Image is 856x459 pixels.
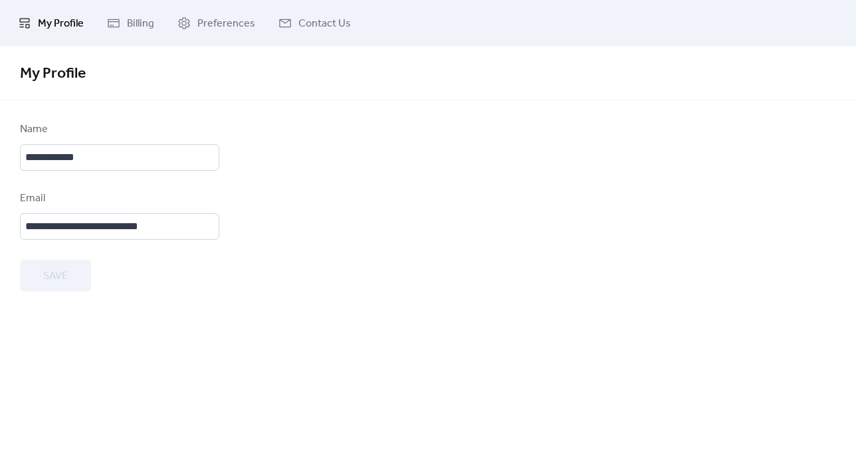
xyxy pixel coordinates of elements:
[8,5,94,41] a: My Profile
[38,16,84,32] span: My Profile
[97,5,164,41] a: Billing
[127,16,154,32] span: Billing
[20,122,217,138] div: Name
[20,59,86,88] span: My Profile
[167,5,265,41] a: Preferences
[298,16,351,32] span: Contact Us
[20,191,217,207] div: Email
[197,16,255,32] span: Preferences
[268,5,361,41] a: Contact Us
